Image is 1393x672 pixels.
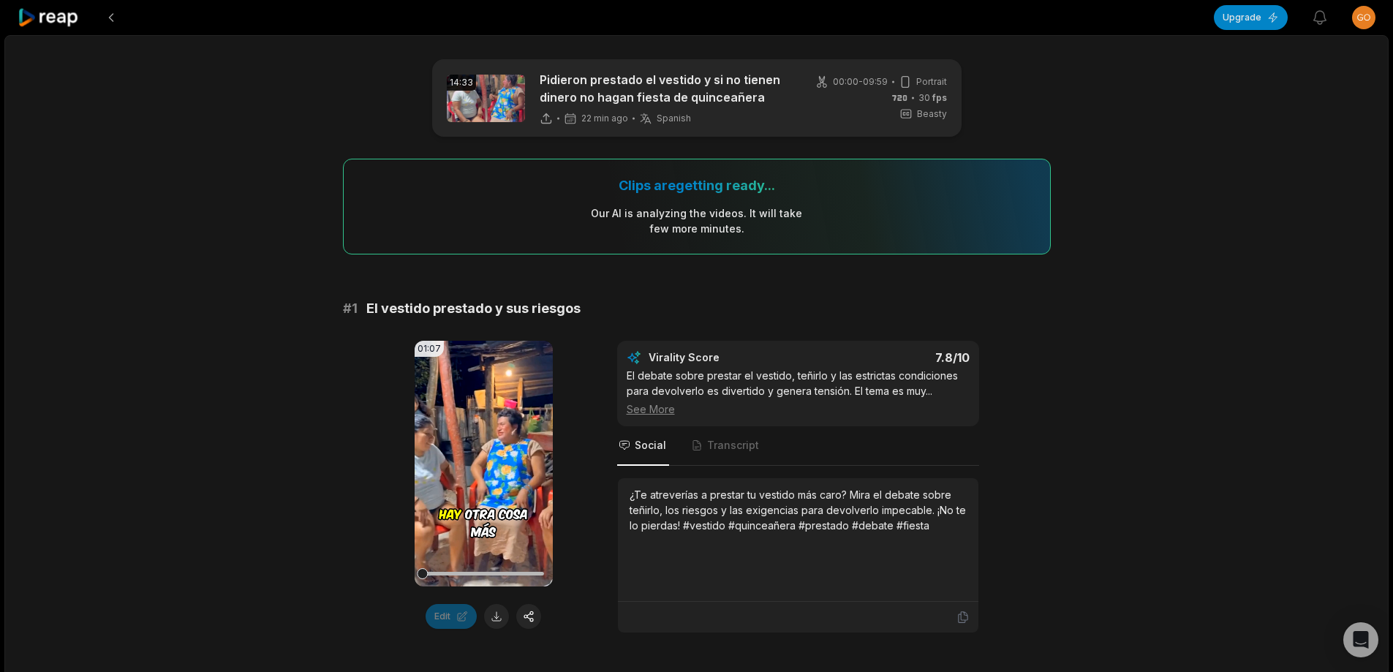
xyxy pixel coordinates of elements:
div: 7.8 /10 [812,350,970,365]
span: fps [932,92,947,103]
p: Pidieron prestado el vestido y si no tienen dinero no hagan fiesta de quinceañera [540,71,792,106]
div: See More [627,401,970,417]
button: Edit [426,604,477,629]
span: 00:00 - 09:59 [833,75,888,88]
div: Virality Score [649,350,806,365]
video: Your browser does not support mp4 format. [415,341,553,586]
div: ¿Te atreverías a prestar tu vestido más caro? Mira el debate sobre teñirlo, los riesgos y las exi... [630,487,967,533]
span: 30 [918,91,947,105]
span: Spanish [657,113,691,124]
div: Our AI is analyzing the video s . It will take few more minutes. [590,205,803,236]
div: Open Intercom Messenger [1343,622,1378,657]
span: 22 min ago [581,113,628,124]
button: Upgrade [1214,5,1288,30]
div: Clips are getting ready... [619,177,775,194]
span: Beasty [917,107,947,121]
span: El vestido prestado y sus riesgos [366,298,581,319]
nav: Tabs [617,426,979,466]
div: 14:33 [447,75,476,91]
span: Social [635,438,666,453]
div: El debate sobre prestar el vestido, teñirlo y las estrictas condiciones para devolverlo es divert... [627,368,970,417]
span: Transcript [707,438,759,453]
span: # 1 [343,298,358,319]
span: Portrait [916,75,947,88]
